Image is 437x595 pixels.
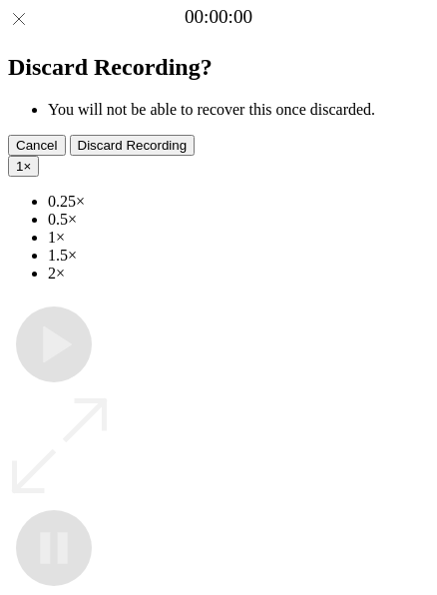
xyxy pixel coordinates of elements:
[8,54,429,81] h2: Discard Recording?
[16,159,23,174] span: 1
[48,193,429,211] li: 0.25×
[70,135,196,156] button: Discard Recording
[48,229,429,247] li: 1×
[8,156,39,177] button: 1×
[185,6,252,28] a: 00:00:00
[48,211,429,229] li: 0.5×
[48,101,429,119] li: You will not be able to recover this once discarded.
[8,135,66,156] button: Cancel
[48,265,429,283] li: 2×
[48,247,429,265] li: 1.5×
